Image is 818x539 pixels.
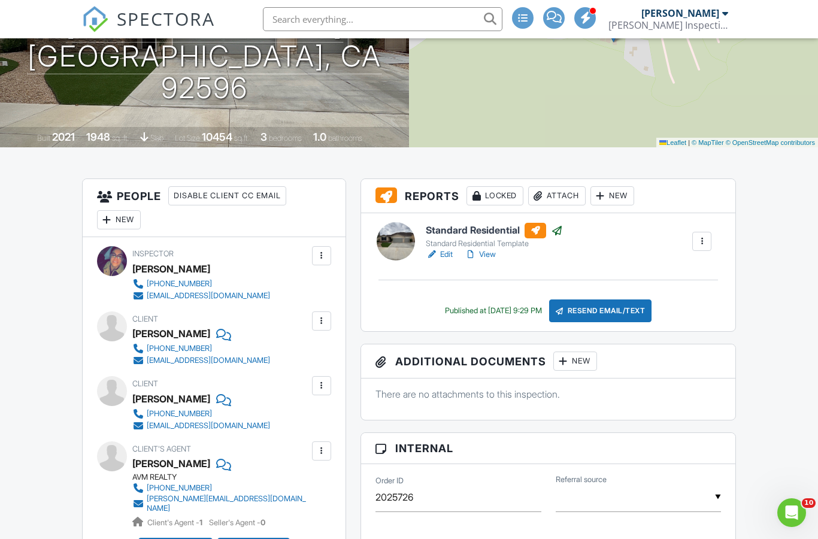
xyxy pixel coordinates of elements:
[86,131,110,143] div: 1948
[426,223,563,249] a: Standard Residential Standard Residential Template
[426,249,453,261] a: Edit
[802,498,816,508] span: 10
[132,482,309,494] a: [PHONE_NUMBER]
[132,325,210,343] div: [PERSON_NAME]
[528,186,586,205] div: Attach
[97,210,141,229] div: New
[132,379,158,388] span: Client
[82,6,108,32] img: The Best Home Inspection Software - Spectora
[132,408,270,420] a: [PHONE_NUMBER]
[556,474,607,485] label: Referral source
[199,518,202,527] strong: 1
[426,239,563,249] div: Standard Residential Template
[590,186,634,205] div: New
[147,291,270,301] div: [EMAIL_ADDRESS][DOMAIN_NAME]
[132,473,319,482] div: AVM REALTY
[147,356,270,365] div: [EMAIL_ADDRESS][DOMAIN_NAME]
[150,134,163,143] span: slab
[445,306,542,316] div: Published at [DATE] 9:29 PM
[147,518,204,527] span: Client's Agent -
[132,494,309,513] a: [PERSON_NAME][EMAIL_ADDRESS][DOMAIN_NAME]
[132,343,270,355] a: [PHONE_NUMBER]
[112,134,129,143] span: sq. ft.
[132,290,270,302] a: [EMAIL_ADDRESS][DOMAIN_NAME]
[777,498,806,527] iframe: Intercom live chat
[726,139,815,146] a: © OpenStreetMap contributors
[426,223,563,238] h6: Standard Residential
[132,455,210,473] a: [PERSON_NAME]
[168,186,286,205] div: Disable Client CC Email
[209,518,265,527] span: Seller's Agent -
[132,420,270,432] a: [EMAIL_ADDRESS][DOMAIN_NAME]
[132,355,270,367] a: [EMAIL_ADDRESS][DOMAIN_NAME]
[549,299,652,322] div: Resend Email/Text
[328,134,362,143] span: bathrooms
[147,494,309,513] div: [PERSON_NAME][EMAIL_ADDRESS][DOMAIN_NAME]
[260,131,267,143] div: 3
[147,483,212,493] div: [PHONE_NUMBER]
[202,131,232,143] div: 10454
[83,179,346,237] h3: People
[147,409,212,419] div: [PHONE_NUMBER]
[361,433,735,464] h3: Internal
[117,6,215,31] span: SPECTORA
[234,134,249,143] span: sq.ft.
[132,390,210,408] div: [PERSON_NAME]
[132,314,158,323] span: Client
[82,16,215,41] a: SPECTORA
[132,278,270,290] a: [PHONE_NUMBER]
[132,260,210,278] div: [PERSON_NAME]
[147,421,270,431] div: [EMAIL_ADDRESS][DOMAIN_NAME]
[553,352,597,371] div: New
[466,186,523,205] div: Locked
[263,7,502,31] input: Search everything...
[361,179,735,213] h3: Reports
[313,131,326,143] div: 1.0
[692,139,724,146] a: © MapTiler
[260,518,265,527] strong: 0
[608,19,728,31] div: Olivas Nichols Inspections
[641,7,719,19] div: [PERSON_NAME]
[375,387,721,401] p: There are no attachments to this inspection.
[52,131,75,143] div: 2021
[375,476,404,486] label: Order ID
[147,279,212,289] div: [PHONE_NUMBER]
[147,344,212,353] div: [PHONE_NUMBER]
[465,249,496,261] a: View
[132,249,174,258] span: Inspector
[269,134,302,143] span: bedrooms
[37,134,50,143] span: Built
[132,444,191,453] span: Client's Agent
[175,134,200,143] span: Lot Size
[659,139,686,146] a: Leaflet
[688,139,690,146] span: |
[361,344,735,378] h3: Additional Documents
